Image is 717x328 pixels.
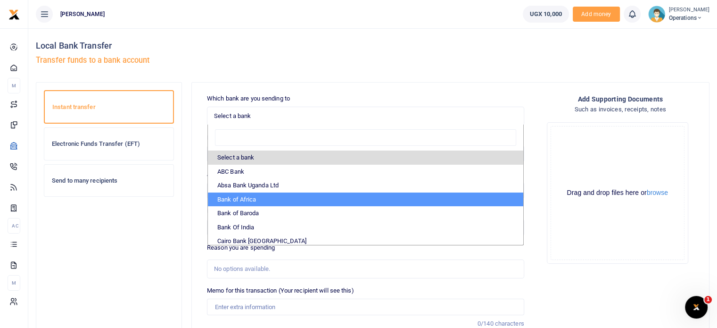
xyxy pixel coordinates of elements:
[207,94,290,103] label: Which bank are you sending to
[44,90,174,124] a: Instant transfer
[648,6,665,23] img: profile-user
[208,178,523,193] li: Absa Bank Uganda Ltd
[44,164,174,197] a: Send to many recipients
[208,151,523,165] li: Select a bank
[57,10,108,18] span: [PERSON_NAME]
[573,7,620,22] span: Add money
[573,7,620,22] li: Toup your wallet
[207,133,282,143] label: Recipient's account number
[207,146,362,162] input: Enter account number
[647,189,668,196] button: browse
[685,296,708,319] iframe: Intercom live chat
[8,78,20,93] li: M
[523,6,569,23] a: UGX 10,000
[208,234,523,248] li: Cairo Bank [GEOGRAPHIC_DATA]
[530,9,562,19] span: UGX 10,000
[8,218,20,234] li: Ac
[207,206,246,216] label: Phone number
[208,220,523,235] li: Bank Of India
[8,10,20,17] a: logo-small logo-large logo-large
[207,286,354,295] label: Memo for this transaction (Your recipient will see this)
[207,169,275,179] label: Amount you want to send
[207,243,275,252] label: Reason you are spending
[573,10,620,17] a: Add money
[208,193,523,207] li: Bank of Africa
[208,165,523,179] li: ABC Bank
[669,6,709,14] small: [PERSON_NAME]
[208,206,523,220] li: Bank of Baroda
[704,296,712,303] span: 1
[214,264,511,274] div: No options available.
[214,111,511,121] span: Select a bank
[8,275,20,291] li: M
[495,320,524,327] span: characters
[36,56,369,65] h5: Transfer funds to a bank account
[207,219,362,235] input: Enter phone number
[52,140,166,148] h6: Electronic Funds Transfer (EFT)
[36,41,369,51] h4: Local Bank Transfer
[648,6,709,23] a: profile-user [PERSON_NAME] Operations
[44,127,174,160] a: Electronic Funds Transfer (EFT)
[551,188,684,197] div: Drag and drop files here or
[577,94,663,104] h4: Add supporting Documents
[52,103,165,111] h6: Instant transfer
[8,9,20,20] img: logo-small
[478,320,494,327] span: 0/140
[547,122,694,264] div: File Uploader
[669,14,709,22] span: Operations
[519,6,573,23] li: Wallet ballance
[207,299,524,315] input: Enter extra information
[575,104,667,115] h4: Such as invoices, receipts, notes
[207,183,524,199] input: UGX
[52,177,166,185] h6: Send to many recipients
